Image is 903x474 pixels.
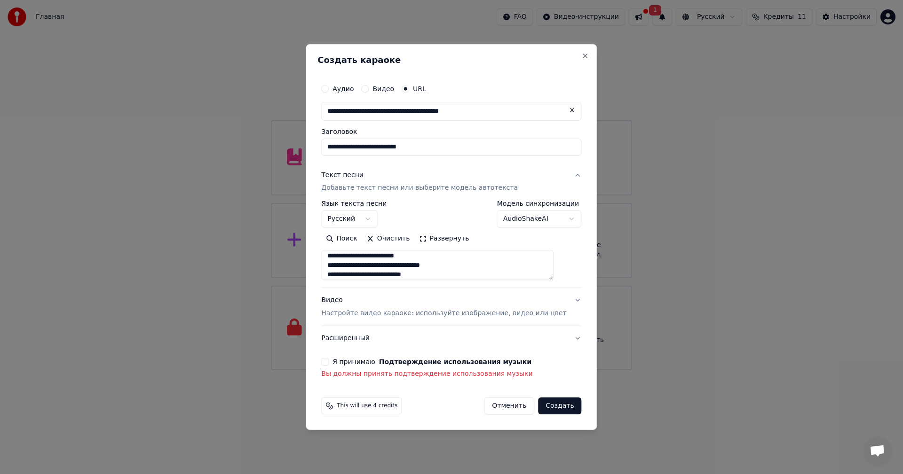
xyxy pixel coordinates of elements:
label: URL [413,85,426,92]
button: Поиск [321,232,362,247]
h2: Создать караоке [317,56,585,64]
span: This will use 4 credits [337,402,397,410]
p: Настройте видео караоке: используйте изображение, видео или цвет [321,309,566,319]
label: Аудио [333,85,354,92]
p: Добавьте текст песни или выберите модель автотекста [321,184,518,193]
button: Развернуть [414,232,474,247]
button: Расширенный [321,326,581,350]
button: ВидеоНастройте видео караоке: используйте изображение, видео или цвет [321,288,581,326]
label: Я принимаю [333,358,531,365]
div: Текст песни [321,171,364,180]
button: Отменить [484,397,534,414]
p: Вы должны принять подтверждение использования музыки [321,369,581,379]
button: Создать [538,397,581,414]
label: Видео [372,85,394,92]
label: Заголовок [321,128,581,135]
label: Язык текста песни [321,201,387,207]
div: Видео [321,296,566,319]
button: Очистить [362,232,415,247]
button: Я принимаю [379,358,531,365]
button: Текст песниДобавьте текст песни или выберите модель автотекста [321,163,581,201]
div: Текст песниДобавьте текст песни или выберите модель автотекста [321,201,581,288]
label: Модель синхронизации [497,201,582,207]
